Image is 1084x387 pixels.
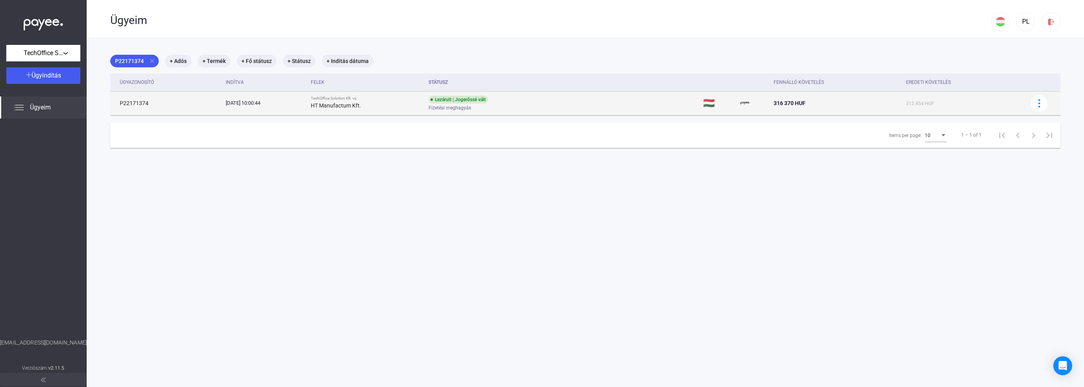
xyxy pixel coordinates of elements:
[1041,127,1057,143] button: Last page
[774,78,900,87] div: Fennálló követelés
[1053,356,1072,375] div: Open Intercom Messenger
[6,45,80,61] button: TechOffice Solution Kft.
[429,96,488,104] div: Lezárult | Jogerőssé vált
[24,48,63,58] span: TechOffice Solution Kft.
[226,99,304,107] div: [DATE] 10:00:44
[6,67,80,84] button: Ügyindítás
[1010,127,1026,143] button: Previous page
[237,55,277,67] mat-chip: + Fő státusz
[41,378,46,382] img: arrow-double-left-grey.svg
[311,102,361,109] strong: HT Manufactum Kft.
[311,78,325,87] div: Felek
[24,15,63,31] img: white-payee-white-dot.svg
[961,130,982,140] div: 1 – 1 of 1
[994,127,1010,143] button: First page
[996,17,1005,26] img: HU
[165,55,191,67] mat-chip: + Adós
[774,100,806,106] span: 316 370 HUF
[1041,12,1060,31] button: logout-red
[700,91,738,115] td: 🇭🇺
[741,98,750,108] img: payee-logo
[32,72,61,79] span: Ügyindítás
[774,78,824,87] div: Fennálló követelés
[906,78,951,87] div: Eredeti követelés
[425,74,700,91] th: Státusz
[1035,99,1043,107] img: more-blue
[925,130,947,140] mat-select: Items per page:
[120,78,219,87] div: Ügyazonosító
[1019,17,1032,26] div: PL
[148,57,156,65] mat-icon: close
[311,78,422,87] div: Felek
[48,365,65,371] strong: v2.11.5
[1047,18,1055,26] img: logout-red
[1031,95,1047,111] button: more-blue
[110,91,223,115] td: P22171374
[1026,127,1041,143] button: Next page
[429,103,471,113] span: Fizetési meghagyás
[925,133,930,138] span: 10
[226,78,304,87] div: Indítva
[110,55,159,67] mat-chip: P22171374
[322,55,373,67] mat-chip: + Indítás dátuma
[110,14,991,27] div: Ügyeim
[198,55,230,67] mat-chip: + Termék
[311,96,422,101] div: TechOffice Solution Kft. vs
[30,103,51,112] span: Ügyeim
[226,78,244,87] div: Indítva
[991,12,1010,31] button: HU
[906,101,934,106] span: 312 454 HUF
[26,72,32,78] img: plus-white.svg
[14,103,24,112] img: list.svg
[283,55,316,67] mat-chip: + Státusz
[889,131,922,140] div: Items per page:
[1016,12,1035,31] button: PL
[906,78,1021,87] div: Eredeti követelés
[120,78,154,87] div: Ügyazonosító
